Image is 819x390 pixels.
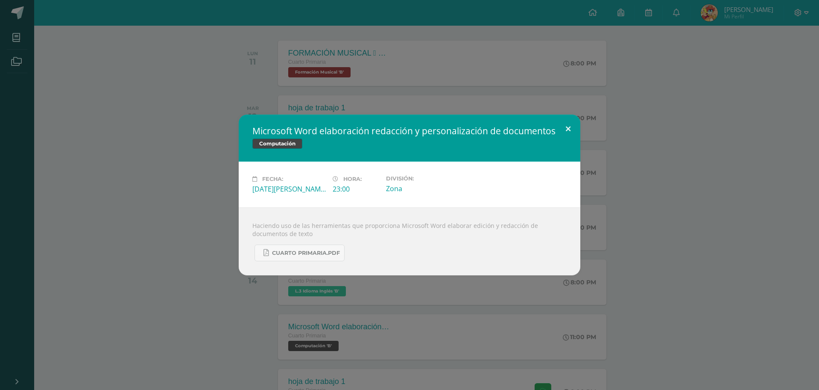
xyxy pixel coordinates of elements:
label: División: [386,175,459,182]
div: 23:00 [333,184,379,194]
span: Cuarto Primaria.pdf [272,250,340,257]
span: Computación [252,139,302,149]
h2: Microsoft Word elaboración redacción y personalización de documentos [252,125,567,137]
span: Fecha: [262,176,283,182]
div: [DATE][PERSON_NAME] [252,184,326,194]
button: Close (Esc) [556,115,580,144]
a: Cuarto Primaria.pdf [254,245,345,261]
span: Hora: [343,176,362,182]
div: Zona [386,184,459,193]
div: Haciendo uso de las herramientas que proporciona Microsoft Word elaborar edición y redacción de d... [239,207,580,275]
